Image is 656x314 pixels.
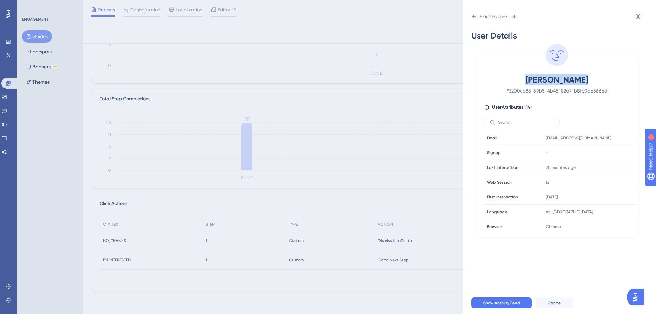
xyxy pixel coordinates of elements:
[480,12,516,21] div: Back to User List
[471,30,642,41] div: User Details
[487,194,518,200] span: First Interaction
[16,2,43,10] span: Need Help?
[548,300,562,306] span: Cancel
[487,150,501,155] span: Signup
[487,135,497,141] span: Email
[48,3,50,9] div: 1
[471,297,532,308] button: Show Activity Feed
[487,180,512,185] span: Web Session
[546,195,558,199] time: [DATE]
[483,300,520,306] span: Show Activity Feed
[536,297,573,308] button: Cancel
[492,103,532,111] span: User Attributes ( 14 )
[627,287,648,307] iframe: UserGuiding AI Assistant Launcher
[496,74,617,85] span: [PERSON_NAME]
[546,135,611,141] span: [EMAIL_ADDRESS][DOMAIN_NAME]
[546,150,548,155] span: -
[487,209,507,215] span: Language
[496,87,617,95] span: # 3200cc88-69b5-4b45-82a7-b8fc0d65666d
[487,165,518,170] span: Last Interaction
[546,165,576,170] time: 20 minutes ago
[498,120,554,125] input: Search
[546,224,561,229] span: Chrome
[487,224,502,229] span: Browser
[546,180,549,185] span: 12
[546,209,593,215] span: en-[GEOGRAPHIC_DATA]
